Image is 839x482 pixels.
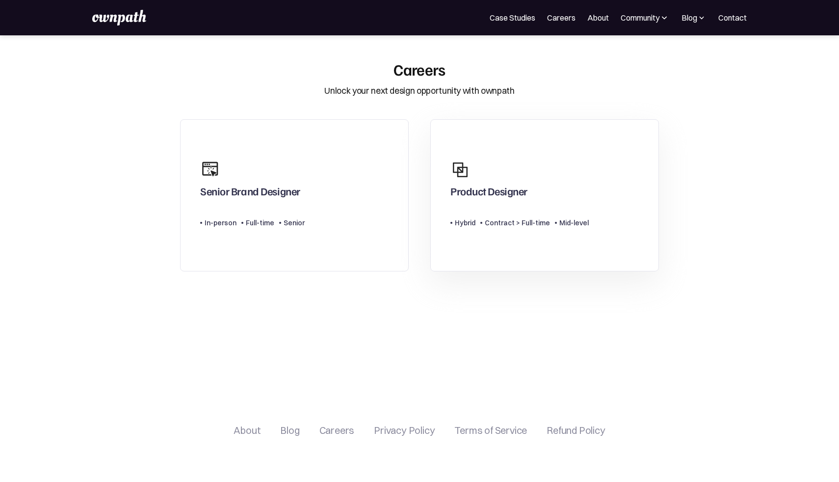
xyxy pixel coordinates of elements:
a: Product DesignerHybridContract > Full-timeMid-level [430,119,659,272]
a: Careers [547,12,576,24]
a: About [587,12,609,24]
div: Blog [681,12,707,24]
div: Mid-level [559,217,589,229]
div: Community [621,12,659,24]
div: Unlock your next design opportunity with ownpath [324,84,514,97]
div: Blog [682,12,697,24]
div: In-person [205,217,236,229]
a: Careers [319,425,355,436]
div: Product Designer [450,185,527,202]
a: Terms of Service [454,425,527,436]
div: Senior Brand Designer [200,185,300,202]
a: About [234,425,261,436]
div: Community [621,12,669,24]
div: Contract > Full-time [485,217,550,229]
a: Case Studies [490,12,535,24]
a: Senior Brand DesignerIn-personFull-timeSenior [180,119,409,272]
a: Privacy Policy [374,425,435,436]
div: Senior [284,217,305,229]
a: Contact [718,12,747,24]
div: Careers [393,60,446,79]
div: Full-time [246,217,274,229]
a: Blog [280,425,299,436]
a: Refund Policy [547,425,605,436]
div: Hybrid [455,217,475,229]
